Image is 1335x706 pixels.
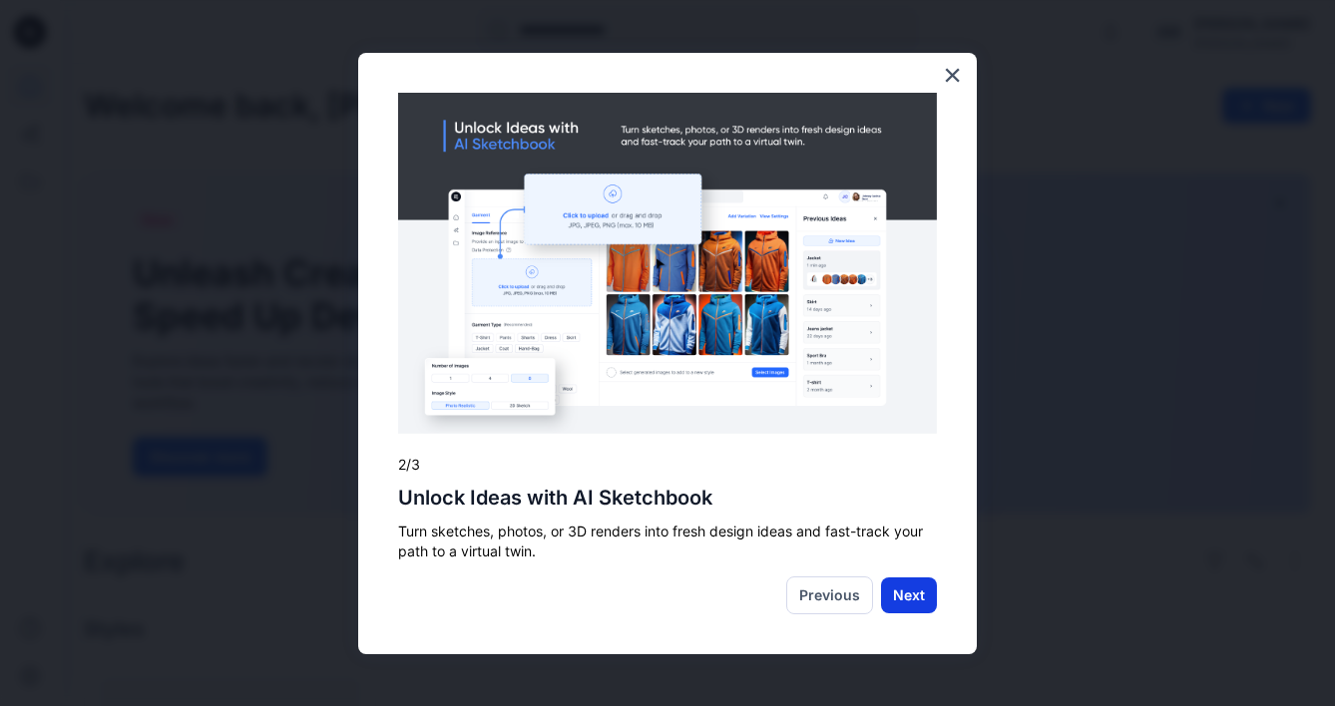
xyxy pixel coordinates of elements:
p: 2/3 [398,455,937,475]
button: Previous [786,576,873,614]
button: Close [943,59,962,91]
button: Next [881,577,937,613]
h2: Unlock Ideas with AI Sketchbook [398,486,937,510]
p: Turn sketches, photos, or 3D renders into fresh design ideas and fast-track your path to a virtua... [398,522,937,560]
